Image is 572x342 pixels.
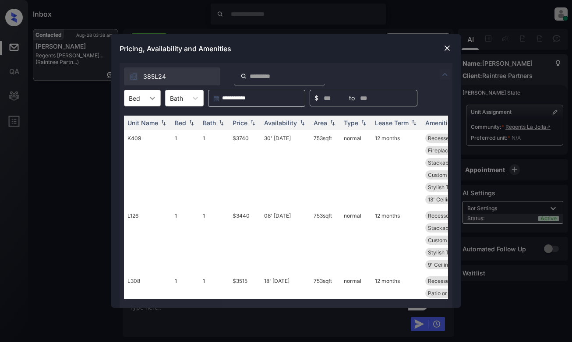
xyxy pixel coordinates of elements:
[124,130,171,208] td: K409
[229,130,261,208] td: $3740
[159,120,168,126] img: sorting
[310,273,340,338] td: 753 sqft
[428,196,456,203] span: 13' Ceilings
[349,93,355,103] span: to
[310,130,340,208] td: 753 sqft
[248,120,257,126] img: sorting
[340,273,371,338] td: normal
[310,208,340,273] td: 753 sqft
[410,120,418,126] img: sorting
[428,290,470,296] span: Patio or Balcon...
[344,119,358,127] div: Type
[371,130,422,208] td: 12 months
[428,225,475,231] span: Stackable Washe...
[428,172,470,178] span: Custom Cabinets
[371,273,422,338] td: 12 months
[240,72,247,80] img: icon-zuma
[314,93,318,103] span: $
[440,69,450,80] img: icon-zuma
[298,120,307,126] img: sorting
[171,130,199,208] td: 1
[124,273,171,338] td: L308
[375,119,409,127] div: Lease Term
[175,119,186,127] div: Bed
[428,159,475,166] span: Stackable Washe...
[203,119,216,127] div: Bath
[428,249,467,256] span: Stylish Tile Ba...
[233,119,247,127] div: Price
[264,119,297,127] div: Availability
[425,119,455,127] div: Amenities
[229,208,261,273] td: $3440
[428,212,471,219] span: Recessed Ceilin...
[217,120,226,126] img: sorting
[229,273,261,338] td: $3515
[371,208,422,273] td: 12 months
[199,208,229,273] td: 1
[428,184,467,190] span: Stylish Tile Ba...
[127,119,158,127] div: Unit Name
[111,34,461,63] div: Pricing, Availability and Amenities
[428,278,471,284] span: Recessed Ceilin...
[328,120,337,126] img: sorting
[124,208,171,273] td: L126
[340,130,371,208] td: normal
[261,273,310,338] td: 18' [DATE]
[261,208,310,273] td: 08' [DATE]
[143,72,166,81] span: 385L24
[171,208,199,273] td: 1
[261,130,310,208] td: 30' [DATE]
[187,120,196,126] img: sorting
[199,130,229,208] td: 1
[443,44,452,53] img: close
[428,237,470,243] span: Custom Cabinets
[314,119,327,127] div: Area
[359,120,368,126] img: sorting
[171,273,199,338] td: 1
[428,261,454,268] span: 9' Ceilings
[199,273,229,338] td: 1
[428,147,451,154] span: Fireplace
[129,72,138,81] img: icon-zuma
[428,135,471,141] span: Recessed Ceilin...
[340,208,371,273] td: normal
